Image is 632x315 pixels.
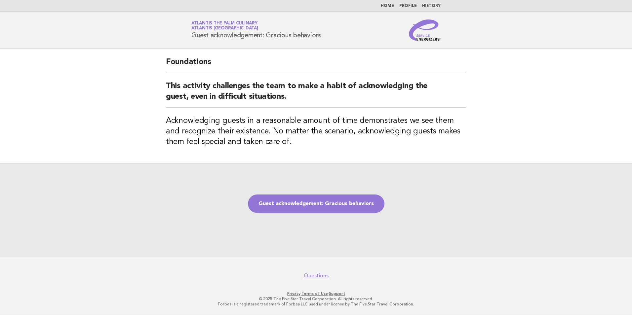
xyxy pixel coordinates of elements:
p: · · [114,291,518,296]
a: Atlantis The Palm CulinaryAtlantis [GEOGRAPHIC_DATA] [191,21,258,30]
a: Terms of Use [301,291,328,296]
a: Profile [399,4,417,8]
h2: This activity challenges the team to make a habit of acknowledging the guest, even in difficult s... [166,81,466,108]
a: Support [329,291,345,296]
h1: Guest acknowledgement: Gracious behaviors [191,21,321,39]
p: © 2025 The Five Star Travel Corporation. All rights reserved. [114,296,518,301]
a: Home [381,4,394,8]
p: Forbes is a registered trademark of Forbes LLC used under license by The Five Star Travel Corpora... [114,301,518,307]
span: Atlantis [GEOGRAPHIC_DATA] [191,26,258,31]
h3: Acknowledging guests in a reasonable amount of time demonstrates we see them and recognize their ... [166,116,466,147]
h2: Foundations [166,57,466,73]
a: Guest acknowledgement: Gracious behaviors [248,194,384,213]
img: Service Energizers [409,19,441,41]
a: History [422,4,441,8]
a: Privacy [287,291,300,296]
a: Questions [304,272,329,279]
